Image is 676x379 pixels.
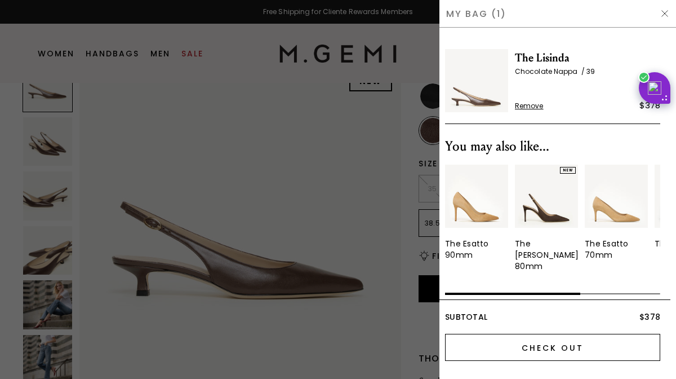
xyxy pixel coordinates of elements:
[585,165,648,228] img: v_11801_01_Main_New_TheEsatto70_Cappuccino_Suede_290x387_crop_center.jpg
[585,238,648,261] div: The Esatto 70mm
[515,102,544,111] span: Remove
[445,165,508,228] img: v_09480_01_Main_New_TheEsatto90_Cappuccino_Suede_290x387_crop_center.jpg
[445,311,487,323] span: Subtotal
[445,138,660,156] div: You may also like...
[585,165,648,272] div: 3 / 5
[445,165,508,272] div: 1 / 5
[445,334,660,361] input: Check Out
[585,165,648,261] a: The Esatto 70mm
[515,165,578,228] img: 7387923021883_01_Main_New_TheValeria_Chocolate_Suede_290x387_crop_center.jpg
[445,238,508,261] div: The Esatto 90mm
[639,311,660,323] span: $378
[586,67,595,76] span: 39
[445,49,508,112] img: The Lisinda
[639,99,660,112] div: $378
[660,9,669,18] img: Hide Drawer
[560,167,576,174] div: NEW
[445,165,508,261] a: The Esatto 90mm
[515,165,578,272] a: NEWThe [PERSON_NAME] 80mm
[515,165,578,272] div: 2 / 5
[515,238,579,272] div: The [PERSON_NAME] 80mm
[515,67,586,76] span: Chocolate Nappa
[515,49,660,67] span: The Lisinda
